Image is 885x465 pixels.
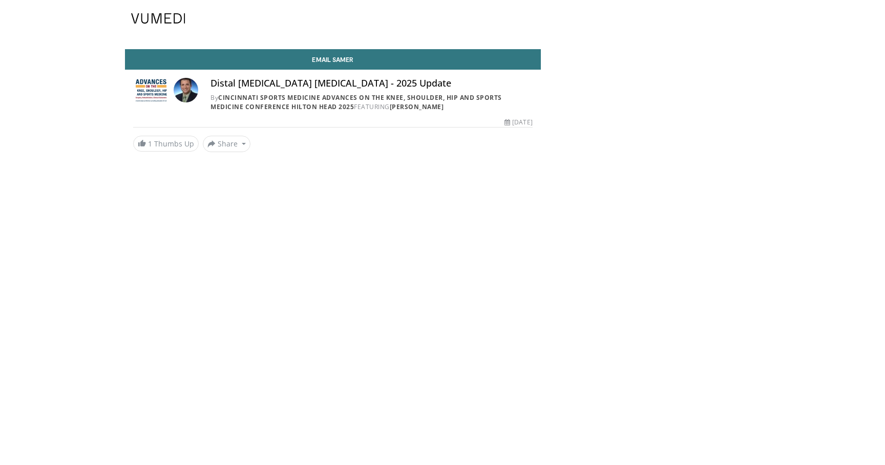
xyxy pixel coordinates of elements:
img: Cincinnati Sports Medicine Advances on the Knee, Shoulder, Hip and Sports Medicine Conference Hil... [133,78,170,102]
img: Avatar [174,78,198,102]
a: Cincinnati Sports Medicine Advances on the Knee, Shoulder, Hip and Sports Medicine Conference Hil... [210,93,502,111]
button: Share [203,136,250,152]
a: Email Samer [125,49,541,70]
img: VuMedi Logo [131,13,185,24]
a: [PERSON_NAME] [390,102,444,111]
span: 1 [148,139,152,149]
h4: Distal [MEDICAL_DATA] [MEDICAL_DATA] - 2025 Update [210,78,533,89]
div: By FEATURING [210,93,533,112]
a: 1 Thumbs Up [133,136,199,152]
div: [DATE] [504,118,532,127]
